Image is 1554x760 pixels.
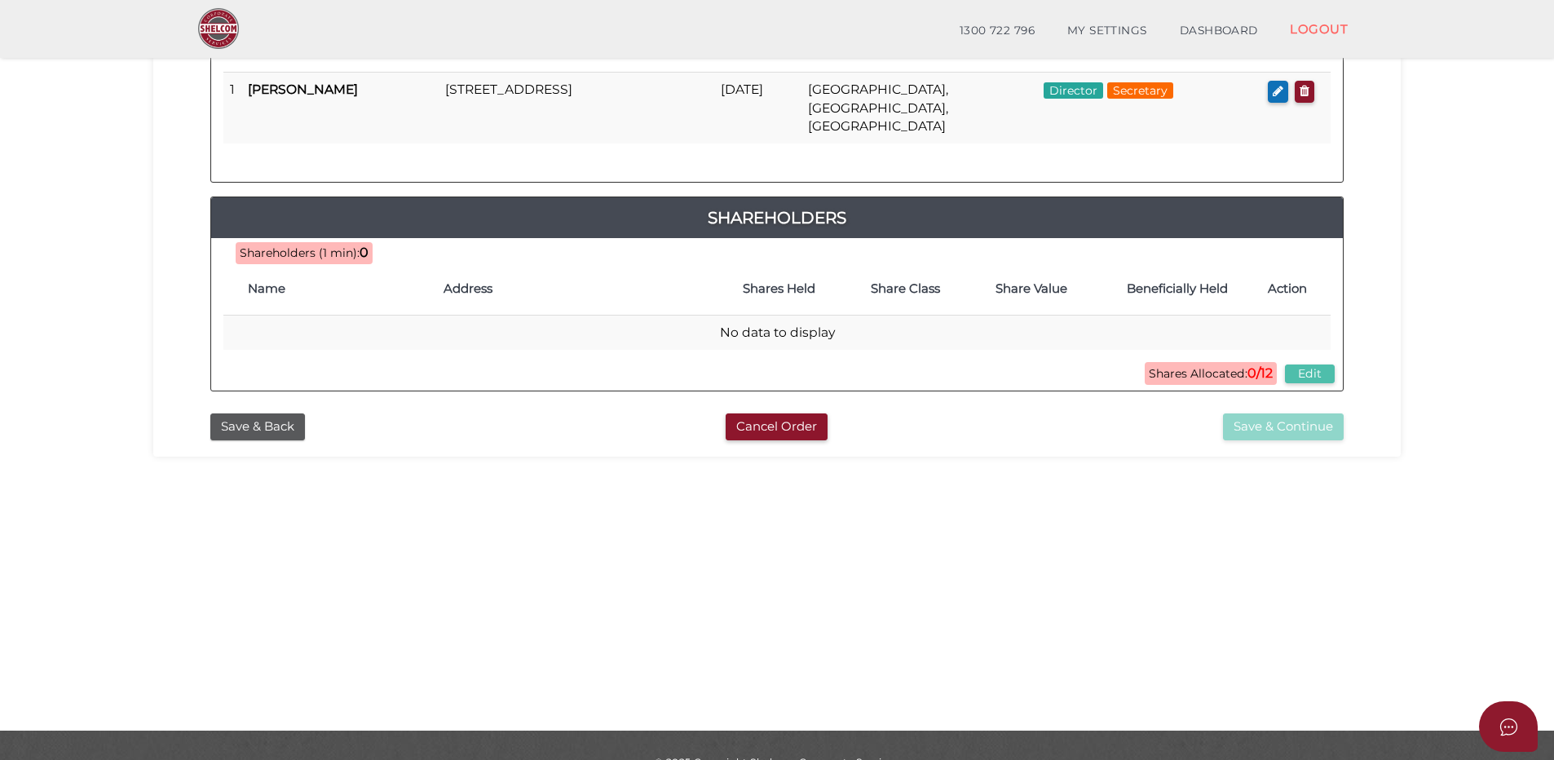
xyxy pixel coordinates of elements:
button: Edit [1285,365,1335,383]
h4: Address [444,282,708,296]
b: 0/12 [1247,365,1273,381]
td: No data to display [223,315,1331,350]
td: [DATE] [714,73,802,144]
h4: Beneficially Held [1102,282,1252,296]
button: Cancel Order [726,413,828,440]
b: 0 [360,245,369,260]
span: Secretary [1107,82,1173,99]
button: Save & Back [210,413,305,440]
td: 1 [223,73,241,144]
td: [GEOGRAPHIC_DATA], [GEOGRAPHIC_DATA], [GEOGRAPHIC_DATA] [801,73,1036,144]
a: LOGOUT [1274,12,1364,46]
button: Open asap [1479,701,1538,752]
span: Director [1044,82,1103,99]
h4: Share Class [851,282,960,296]
b: [PERSON_NAME] [248,82,358,97]
span: Shares Allocated: [1145,362,1277,385]
h4: Share Value [977,282,1086,296]
td: [STREET_ADDRESS] [439,73,714,144]
a: MY SETTINGS [1051,15,1163,47]
button: Save & Continue [1223,413,1344,440]
h4: Name [248,282,427,296]
h4: Action [1268,282,1322,296]
a: DASHBOARD [1163,15,1274,47]
h4: Shares Held [724,282,834,296]
a: 1300 722 796 [943,15,1051,47]
a: Shareholders [211,205,1343,231]
span: Shareholders (1 min): [240,245,360,260]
